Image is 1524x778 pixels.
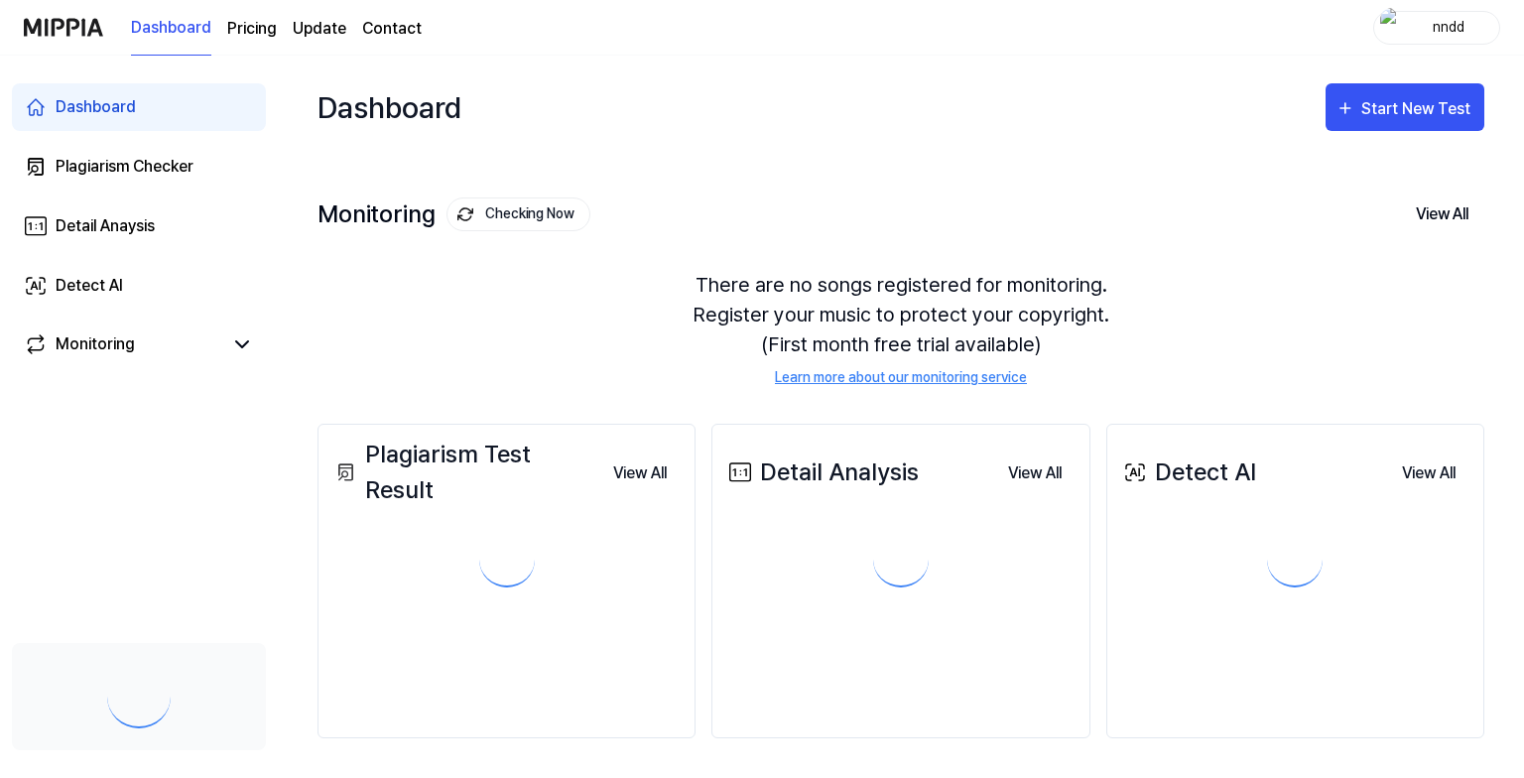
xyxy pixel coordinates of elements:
[131,1,211,56] a: Dashboard
[1400,194,1484,235] button: View All
[362,17,422,41] a: Contact
[1410,16,1487,38] div: nndd
[317,246,1484,412] div: There are no songs registered for monitoring. Register your music to protect your copyright. (Fir...
[56,155,193,179] div: Plagiarism Checker
[775,367,1027,388] a: Learn more about our monitoring service
[317,197,590,231] div: Monitoring
[992,454,1078,493] button: View All
[1326,83,1484,131] button: Start New Test
[12,143,266,191] a: Plagiarism Checker
[12,202,266,250] a: Detail Anaysis
[1373,11,1500,45] button: profilenndd
[12,83,266,131] a: Dashboard
[56,95,136,119] div: Dashboard
[1361,96,1474,122] div: Start New Test
[992,453,1078,493] a: View All
[317,75,461,139] div: Dashboard
[597,453,683,493] a: View All
[293,17,346,41] a: Update
[56,274,123,298] div: Detect AI
[227,17,277,41] button: Pricing
[597,454,683,493] button: View All
[56,332,135,356] div: Monitoring
[1119,454,1256,490] div: Detect AI
[330,437,597,508] div: Plagiarism Test Result
[457,206,473,222] img: monitoring Icon
[1386,453,1471,493] a: View All
[24,332,222,356] a: Monitoring
[56,214,155,238] div: Detail Anaysis
[724,454,919,490] div: Detail Analysis
[1386,454,1471,493] button: View All
[446,197,590,231] button: Checking Now
[1380,8,1404,48] img: profile
[12,262,266,310] a: Detect AI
